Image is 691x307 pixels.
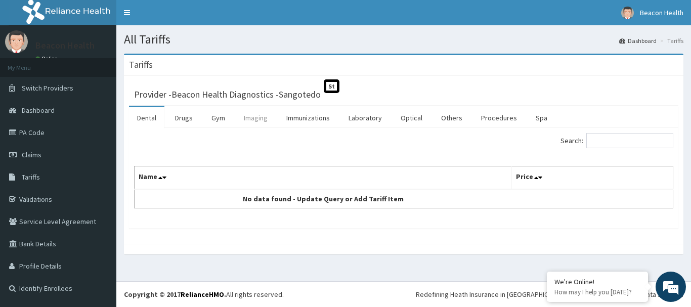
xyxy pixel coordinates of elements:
a: Optical [393,107,430,128]
a: Spa [528,107,555,128]
footer: All rights reserved. [116,281,691,307]
span: Tariffs [22,172,40,182]
a: Gym [203,107,233,128]
img: User Image [621,7,634,19]
span: Beacon Health [640,8,683,17]
a: Imaging [236,107,276,128]
div: Redefining Heath Insurance in [GEOGRAPHIC_DATA] using Telemedicine and Data Science! [416,289,683,299]
strong: Copyright © 2017 . [124,290,226,299]
a: RelianceHMO [181,290,224,299]
span: Dashboard [22,106,55,115]
a: Laboratory [340,107,390,128]
a: Dental [129,107,164,128]
th: Name [135,166,512,190]
span: Claims [22,150,41,159]
p: Beacon Health [35,41,95,50]
label: Search: [560,133,673,148]
th: Price [511,166,673,190]
span: St [324,79,339,93]
span: Switch Providers [22,83,73,93]
a: Dashboard [619,36,657,45]
img: User Image [5,30,28,53]
a: Others [433,107,470,128]
p: How may I help you today? [554,288,640,296]
a: Procedures [473,107,525,128]
a: Online [35,55,60,62]
a: Drugs [167,107,201,128]
div: We're Online! [554,277,640,286]
td: No data found - Update Query or Add Tariff Item [135,189,512,208]
h3: Tariffs [129,60,153,69]
a: Immunizations [278,107,338,128]
li: Tariffs [658,36,683,45]
h3: Provider - Beacon Health Diagnostics -Sangotedo [134,90,321,99]
input: Search: [586,133,673,148]
h1: All Tariffs [124,33,683,46]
